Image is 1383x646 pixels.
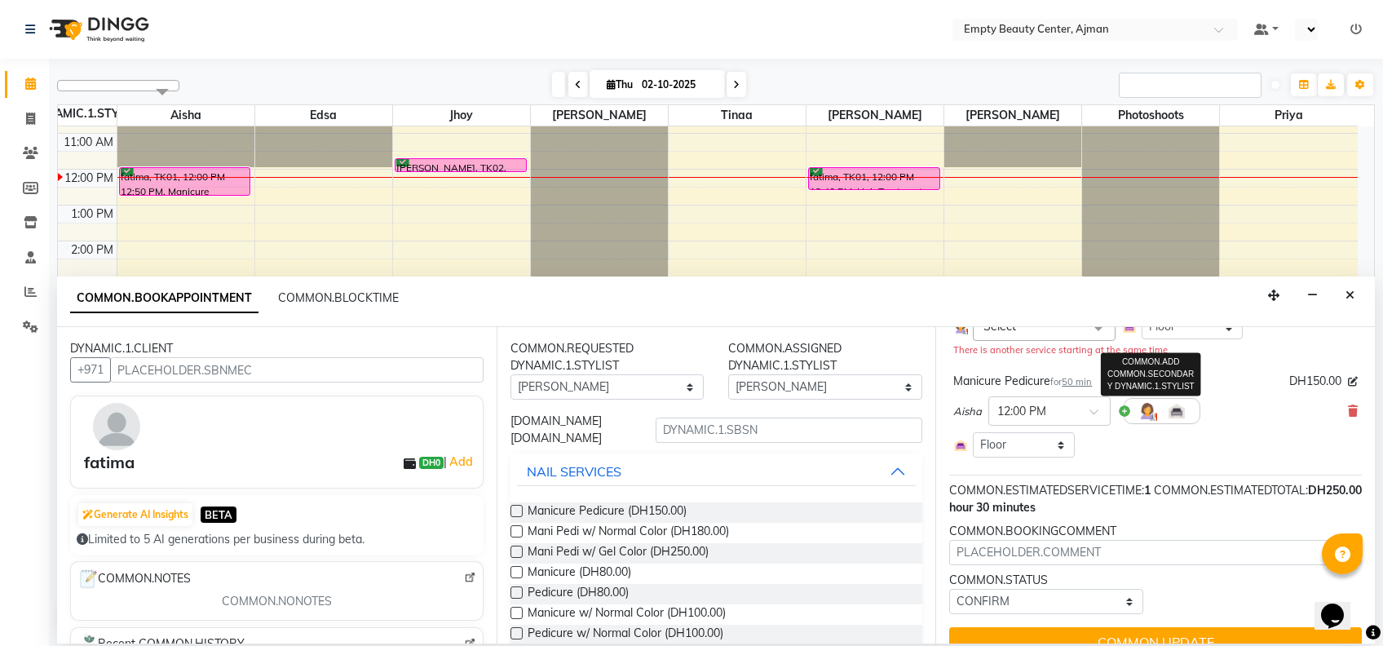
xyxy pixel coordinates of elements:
[1062,376,1092,387] span: 50 min
[61,170,117,187] div: 12:00 PM
[60,134,117,151] div: 11:00 AM
[528,584,629,604] span: Pedicure (DH80.00)
[1308,483,1362,498] span: DH250.00
[120,168,250,195] div: fatima, TK01, 12:00 PM-12:50 PM, Manicure Pedicure
[637,73,718,97] input: 2025-10-02
[1138,401,1157,421] img: Hairdresser.png
[1122,320,1137,334] img: Interior.png
[222,593,332,610] span: COMMON.NONOTES
[70,357,111,383] button: +971
[117,105,254,126] span: Aisha
[42,7,153,52] img: logo
[70,284,258,313] span: COMMON.BOOKAPPOINTMENT
[517,457,917,486] button: NAIL SERVICES
[953,404,982,420] span: Aisha
[1220,105,1358,126] span: Priya
[77,531,477,548] div: Limited to 5 AI generations per business during beta.
[949,572,1143,589] div: COMMON.STATUS
[68,206,117,223] div: 1:00 PM
[528,502,687,523] span: Manicure Pedicure (DH150.00)
[419,457,444,470] span: DH0
[944,105,1081,126] span: [PERSON_NAME]
[255,105,392,126] span: Edsa
[395,159,526,171] div: [PERSON_NAME], TK02, 11:45 AM-12:10 PM, French Normal Color,Cut and File
[1338,283,1362,308] button: Close
[1289,373,1341,390] span: DH150.00
[70,340,484,357] div: DYNAMIC.1.CLIENT
[1101,352,1200,396] div: COMMON.ADD COMMON.SECONDARY DYNAMIC.1.STYLIST
[728,340,922,374] div: COMMON.ASSIGNED DYNAMIC.1.STYLIST
[1050,376,1092,387] small: for
[93,403,140,450] img: avatar
[447,452,475,471] a: Add
[77,569,191,590] span: COMMON.NOTES
[1082,105,1219,126] span: Photoshoots
[201,507,236,522] span: BETA
[953,438,968,453] img: Interior.png
[498,413,644,447] div: [DOMAIN_NAME] [DOMAIN_NAME]
[528,543,709,564] span: Mani Pedi w/ Gel Color (DH250.00)
[809,168,939,189] div: fatima, TK01, 12:00 PM-12:40 PM, Hair Treatment (Organic)
[656,418,922,443] input: DYNAMIC.1.SBSN
[527,462,621,481] div: NAIL SERVICES
[953,344,1168,356] small: There is another service starting at the same time
[84,450,135,475] div: fatima
[531,105,668,126] span: [PERSON_NAME]
[528,604,726,625] span: Manicure w/ Normal Color (DH100.00)
[953,320,968,334] img: Hairdresser.png
[68,241,117,259] div: 2:00 PM
[78,503,192,526] button: Generate AI Insights
[806,105,943,126] span: [PERSON_NAME]
[393,105,530,126] span: jhoy
[528,625,723,645] span: Pedicure w/ Normal Color (DH100.00)
[510,340,705,374] div: COMMON.REQUESTED DYNAMIC.1.STYLIST
[58,105,117,122] div: DYNAMIC.1.STYLIST
[953,373,1092,390] div: Manicure Pedicure
[1154,483,1308,498] span: COMMON.ESTIMATEDTOTAL:
[278,290,399,305] span: COMMON.BLOCKTIME
[949,523,1362,540] div: COMMON.BOOKINGCOMMENT
[603,78,637,91] span: Thu
[949,483,1144,498] span: COMMON.ESTIMATEDSERVICETIME:
[1167,401,1186,421] img: Interior.png
[669,105,806,126] span: Tinaa
[528,564,631,584] span: Manicure (DH80.00)
[444,452,475,471] span: |
[1348,377,1358,387] i: Edit price
[1315,581,1367,630] iframe: chat widget
[110,357,484,383] input: PLACEHOLDER.SBNMEC
[528,523,729,543] span: Mani Pedi w/ Normal Color (DH180.00)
